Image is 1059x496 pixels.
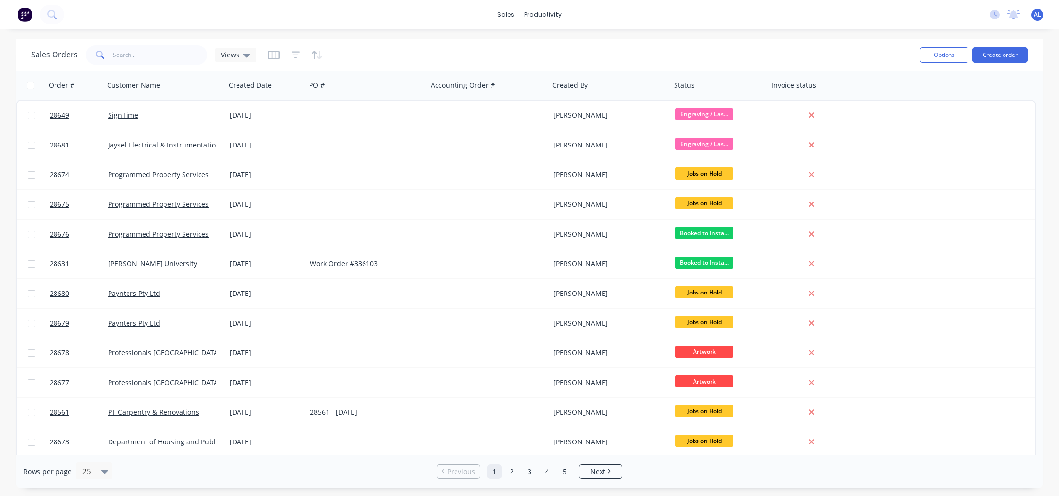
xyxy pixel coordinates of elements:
[310,259,418,269] div: Work Order #336103
[579,467,622,477] a: Next page
[221,50,239,60] span: Views
[50,229,69,239] span: 28676
[50,259,69,269] span: 28631
[50,279,108,308] a: 28680
[230,259,302,269] div: [DATE]
[50,110,69,120] span: 28649
[309,80,325,90] div: PO #
[50,289,69,298] span: 28680
[31,50,78,59] h1: Sales Orders
[553,348,661,358] div: [PERSON_NAME]
[553,259,661,269] div: [PERSON_NAME]
[229,80,272,90] div: Created Date
[108,437,317,446] a: Department of Housing and Public Works – [GEOGRAPHIC_DATA]
[675,316,733,328] span: Jobs on Hold
[50,160,108,189] a: 28674
[230,140,302,150] div: [DATE]
[113,45,208,65] input: Search...
[108,259,197,268] a: [PERSON_NAME] University
[675,286,733,298] span: Jobs on Hold
[18,7,32,22] img: Factory
[230,110,302,120] div: [DATE]
[108,200,209,209] a: Programmed Property Services
[540,464,554,479] a: Page 4
[108,140,220,149] a: Jaysel Electrical & Instrumentation
[675,138,733,150] span: Engraving / Las...
[675,346,733,358] span: Artwork
[107,80,160,90] div: Customer Name
[50,200,69,209] span: 28675
[522,464,537,479] a: Page 3
[230,229,302,239] div: [DATE]
[447,467,475,477] span: Previous
[230,289,302,298] div: [DATE]
[590,467,605,477] span: Next
[50,190,108,219] a: 28675
[674,80,694,90] div: Status
[553,407,661,417] div: [PERSON_NAME]
[230,407,302,417] div: [DATE]
[50,249,108,278] a: 28631
[108,348,220,357] a: Professionals [GEOGRAPHIC_DATA]
[553,318,661,328] div: [PERSON_NAME]
[553,229,661,239] div: [PERSON_NAME]
[50,309,108,338] a: 28679
[50,220,108,249] a: 28676
[675,108,733,120] span: Engraving / Las...
[675,257,733,269] span: Booked to Insta...
[230,348,302,358] div: [DATE]
[50,368,108,397] a: 28677
[50,398,108,427] a: 28561
[230,437,302,447] div: [DATE]
[675,167,733,180] span: Jobs on Hold
[920,47,968,63] button: Options
[771,80,816,90] div: Invoice status
[50,318,69,328] span: 28679
[50,407,69,417] span: 28561
[50,338,108,367] a: 28678
[675,197,733,209] span: Jobs on Hold
[675,375,733,387] span: Artwork
[431,80,495,90] div: Accounting Order #
[310,407,418,417] div: 28561 - [DATE]
[50,437,69,447] span: 28673
[108,229,209,239] a: Programmed Property Services
[519,7,566,22] div: productivity
[493,7,519,22] div: sales
[230,170,302,180] div: [DATE]
[230,378,302,387] div: [DATE]
[553,110,661,120] div: [PERSON_NAME]
[553,170,661,180] div: [PERSON_NAME]
[108,289,160,298] a: Paynters Pty Ltd
[230,318,302,328] div: [DATE]
[50,348,69,358] span: 28678
[108,378,220,387] a: Professionals [GEOGRAPHIC_DATA]
[23,467,72,477] span: Rows per page
[1034,10,1041,19] span: AL
[553,437,661,447] div: [PERSON_NAME]
[49,80,74,90] div: Order #
[553,378,661,387] div: [PERSON_NAME]
[50,101,108,130] a: 28649
[505,464,519,479] a: Page 2
[50,140,69,150] span: 28681
[675,405,733,417] span: Jobs on Hold
[553,140,661,150] div: [PERSON_NAME]
[108,170,209,179] a: Programmed Property Services
[50,378,69,387] span: 28677
[108,110,138,120] a: SignTime
[50,427,108,457] a: 28673
[50,170,69,180] span: 28674
[50,130,108,160] a: 28681
[972,47,1028,63] button: Create order
[230,200,302,209] div: [DATE]
[108,318,160,328] a: Paynters Pty Ltd
[553,200,661,209] div: [PERSON_NAME]
[675,227,733,239] span: Booked to Insta...
[108,407,199,417] a: PT Carpentry & Renovations
[433,464,626,479] ul: Pagination
[437,467,480,477] a: Previous page
[675,435,733,447] span: Jobs on Hold
[553,289,661,298] div: [PERSON_NAME]
[552,80,588,90] div: Created By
